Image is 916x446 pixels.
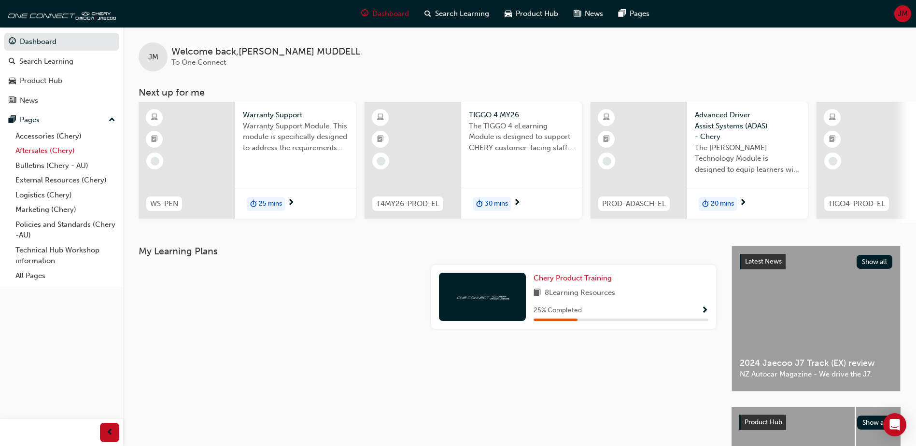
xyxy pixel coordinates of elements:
[534,273,616,284] a: Chery Product Training
[739,415,893,430] a: Product HubShow all
[732,246,901,391] a: Latest NewsShow all2024 Jaecoo J7 Track (EX) reviewNZ Autocar Magazine - We drive the J7.
[12,158,119,173] a: Bulletins (Chery - AU)
[435,8,489,19] span: Search Learning
[9,38,16,46] span: guage-icon
[711,198,734,209] span: 20 mins
[456,292,509,301] img: oneconnect
[534,287,541,299] span: book-icon
[243,110,348,121] span: Warranty Support
[857,255,893,269] button: Show all
[4,33,119,51] a: Dashboard
[740,358,892,369] span: 2024 Jaecoo J7 Track (EX) review
[12,129,119,144] a: Accessories (Chery)
[740,254,892,269] a: Latest NewsShow all
[148,52,158,63] span: JM
[4,31,119,111] button: DashboardSearch LearningProduct HubNews
[12,202,119,217] a: Marketing (Chery)
[20,75,62,86] div: Product Hub
[5,4,116,23] img: oneconnect
[377,111,384,124] span: learningResourceType_ELEARNING-icon
[701,307,708,315] span: Show Progress
[12,268,119,283] a: All Pages
[894,5,911,22] button: JM
[739,199,747,208] span: next-icon
[139,102,356,219] a: WS-PENWarranty SupportWarranty Support Module. This module is specifically designed to address th...
[12,243,119,268] a: Technical Hub Workshop information
[695,142,800,175] span: The [PERSON_NAME] Technology Module is designed to equip learners with essential knowledge about ...
[171,58,226,67] span: To One Connect
[485,198,508,209] span: 30 mins
[243,121,348,153] span: Warranty Support Module. This module is specifically designed to address the requirements and pro...
[424,8,431,20] span: search-icon
[745,257,782,265] span: Latest News
[603,133,610,146] span: booktick-icon
[469,110,574,121] span: TIGGO 4 MY26
[377,157,385,166] span: learningRecordVerb_NONE-icon
[151,157,159,166] span: learningRecordVerb_NONE-icon
[151,111,158,124] span: learningResourceType_ELEARNING-icon
[857,416,893,430] button: Show all
[9,97,16,105] span: news-icon
[376,198,439,209] span: T4MY26-PROD-EL
[829,133,836,146] span: booktick-icon
[829,157,837,166] span: learningRecordVerb_NONE-icon
[513,199,521,208] span: next-icon
[150,198,178,209] span: WS-PEN
[171,46,360,57] span: Welcome back , [PERSON_NAME] MUDDELL
[695,110,800,142] span: Advanced Driver Assist Systems (ADAS) - Chery
[109,114,115,126] span: up-icon
[702,198,709,210] span: duration-icon
[545,287,615,299] span: 8 Learning Resources
[591,102,808,219] a: PROD-ADASCH-ELAdvanced Driver Assist Systems (ADAS) - CheryThe [PERSON_NAME] Technology Module is...
[4,92,119,110] a: News
[566,4,611,24] a: news-iconNews
[740,369,892,380] span: NZ Autocar Magazine - We drive the J7.
[4,72,119,90] a: Product Hub
[4,53,119,70] a: Search Learning
[585,8,603,19] span: News
[476,198,483,210] span: duration-icon
[630,8,649,19] span: Pages
[12,143,119,158] a: Aftersales (Chery)
[516,8,558,19] span: Product Hub
[353,4,417,24] a: guage-iconDashboard
[417,4,497,24] a: search-iconSearch Learning
[602,198,666,209] span: PROD-ADASCH-EL
[106,427,113,439] span: prev-icon
[611,4,657,24] a: pages-iconPages
[9,116,16,125] span: pages-icon
[361,8,368,20] span: guage-icon
[619,8,626,20] span: pages-icon
[534,305,582,316] span: 25 % Completed
[12,217,119,243] a: Policies and Standards (Chery -AU)
[259,198,282,209] span: 25 mins
[20,95,38,106] div: News
[250,198,257,210] span: duration-icon
[4,111,119,129] button: Pages
[9,77,16,85] span: car-icon
[497,4,566,24] a: car-iconProduct Hub
[469,121,574,153] span: The TIGGO 4 eLearning Module is designed to support CHERY customer-facing staff with the product ...
[123,87,916,98] h3: Next up for me
[287,199,295,208] span: next-icon
[574,8,581,20] span: news-icon
[9,57,15,66] span: search-icon
[603,157,611,166] span: learningRecordVerb_NONE-icon
[534,274,612,282] span: Chery Product Training
[139,246,716,257] h3: My Learning Plans
[701,305,708,317] button: Show Progress
[151,133,158,146] span: booktick-icon
[12,173,119,188] a: External Resources (Chery)
[377,133,384,146] span: booktick-icon
[365,102,582,219] a: T4MY26-PROD-ELTIGGO 4 MY26The TIGGO 4 eLearning Module is designed to support CHERY customer-faci...
[745,418,782,426] span: Product Hub
[829,111,836,124] span: learningResourceType_ELEARNING-icon
[20,114,40,125] div: Pages
[883,413,906,436] div: Open Intercom Messenger
[372,8,409,19] span: Dashboard
[603,111,610,124] span: learningResourceType_ELEARNING-icon
[828,198,885,209] span: TIGO4-PROD-EL
[19,56,73,67] div: Search Learning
